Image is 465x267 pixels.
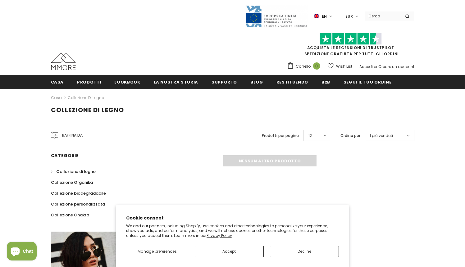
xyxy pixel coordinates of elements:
a: Collezione personalizzata [51,199,105,210]
label: Ordina per [340,133,360,139]
a: Carrello 0 [287,62,323,71]
img: i-lang-1.png [314,14,319,19]
span: Casa [51,79,64,85]
a: Collezione di legno [68,95,104,100]
span: Blog [250,79,263,85]
span: Categorie [51,152,79,159]
a: B2B [321,75,330,89]
span: Collezione di legno [56,169,96,174]
button: Accept [195,246,264,257]
a: Segui il tuo ordine [344,75,391,89]
span: Lookbook [114,79,140,85]
span: 12 [308,133,312,139]
span: Wish List [336,63,352,70]
input: Search Site [365,11,400,20]
a: Blog [250,75,263,89]
a: supporto [212,75,237,89]
span: SPEDIZIONE GRATUITA PER TUTTI GLI ORDINI [287,36,414,57]
a: Javni Razpis [245,13,308,19]
a: Restituendo [276,75,308,89]
label: Prodotti per pagina [262,133,299,139]
a: Collezione Organika [51,177,93,188]
p: We and our partners, including Shopify, use cookies and other technologies to personalize your ex... [126,224,339,238]
span: Manage preferences [138,249,177,254]
img: Javni Razpis [245,5,308,28]
a: Collezione di legno [51,166,96,177]
inbox-online-store-chat: Shopify online store chat [5,242,39,262]
span: Restituendo [276,79,308,85]
a: Accedi [359,64,373,69]
img: Casi MMORE [51,53,76,70]
span: Raffina da [62,132,83,139]
a: Collezione Chakra [51,210,89,220]
h2: Cookie consent [126,215,339,221]
span: en [322,13,327,20]
span: Collezione biodegradabile [51,190,106,196]
button: Decline [270,246,339,257]
span: supporto [212,79,237,85]
a: Wish List [328,61,352,72]
span: Carrello [296,63,311,70]
span: Collezione di legno [51,106,124,114]
img: Fidati di Pilot Stars [320,33,382,45]
span: EUR [345,13,353,20]
a: Privacy Policy [207,233,232,238]
span: Collezione Organika [51,179,93,185]
a: Casa [51,94,62,102]
a: Lookbook [114,75,140,89]
span: Collezione personalizzata [51,201,105,207]
a: Casa [51,75,64,89]
a: Collezione biodegradabile [51,188,106,199]
span: Segui il tuo ordine [344,79,391,85]
button: Manage preferences [126,246,188,257]
span: B2B [321,79,330,85]
span: Collezione Chakra [51,212,89,218]
span: I più venduti [370,133,393,139]
span: La nostra storia [154,79,198,85]
a: La nostra storia [154,75,198,89]
span: 0 [313,62,320,70]
span: Prodotti [77,79,101,85]
a: Prodotti [77,75,101,89]
a: Creare un account [378,64,414,69]
a: Acquista le recensioni di TrustPilot [307,45,394,50]
span: or [374,64,377,69]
